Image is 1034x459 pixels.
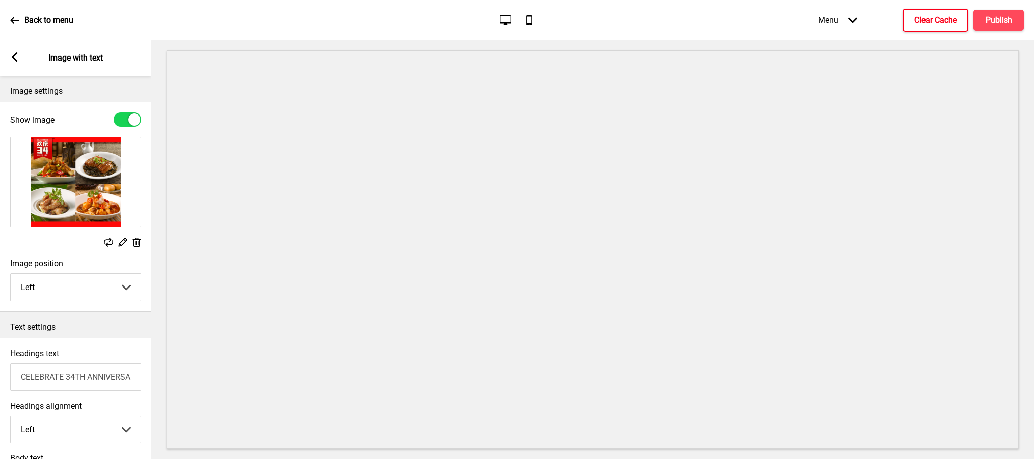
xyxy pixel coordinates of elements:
button: Clear Cache [903,9,968,32]
p: Text settings [10,322,141,333]
img: Image [11,137,141,227]
h4: Clear Cache [914,15,957,26]
label: Image position [10,259,141,268]
p: Image settings [10,86,141,97]
label: Headings alignment [10,401,141,411]
label: Headings text [10,349,59,358]
a: Back to menu [10,7,73,34]
p: Back to menu [24,15,73,26]
div: Menu [808,5,867,35]
h4: Publish [986,15,1012,26]
p: Image with text [48,52,103,64]
label: Show image [10,115,55,125]
button: Publish [973,10,1024,31]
